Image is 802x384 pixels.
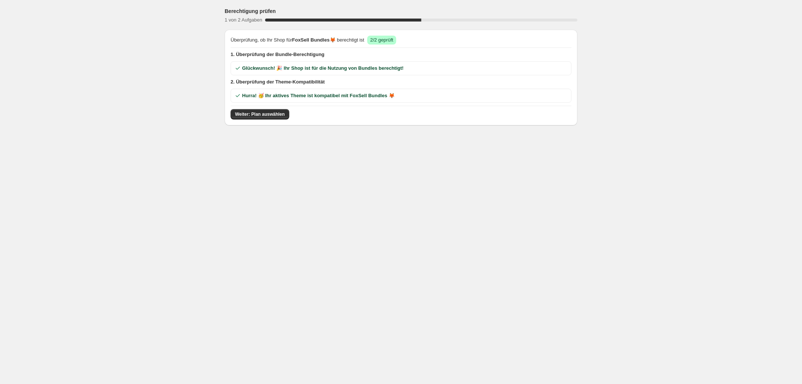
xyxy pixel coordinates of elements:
span: 1. Überprüfung der Bundle-Berechtigung [231,51,571,58]
span: Hurra! 🥳 Ihr aktives Theme ist kompatibel mit FoxSell Bundles 🦊 [242,92,395,99]
h3: Berechtigung prüfen [225,7,276,15]
button: Weiter: Plan auswählen [231,109,289,119]
span: 2. Überprüfung der Theme-Kompatibilität [231,78,571,86]
span: FoxSell Bundles [292,37,330,43]
span: 1 von 2 Aufgaben [225,17,262,23]
span: Glückwunsch! 🎉 Ihr Shop ist für die Nutzung von Bundles berechtigt! [242,65,404,72]
span: 2/2 geprüft [370,37,393,43]
span: Überprüfung, ob Ihr Shop für 🦊 berechtigt ist [231,36,364,44]
span: Weiter: Plan auswählen [235,111,285,117]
